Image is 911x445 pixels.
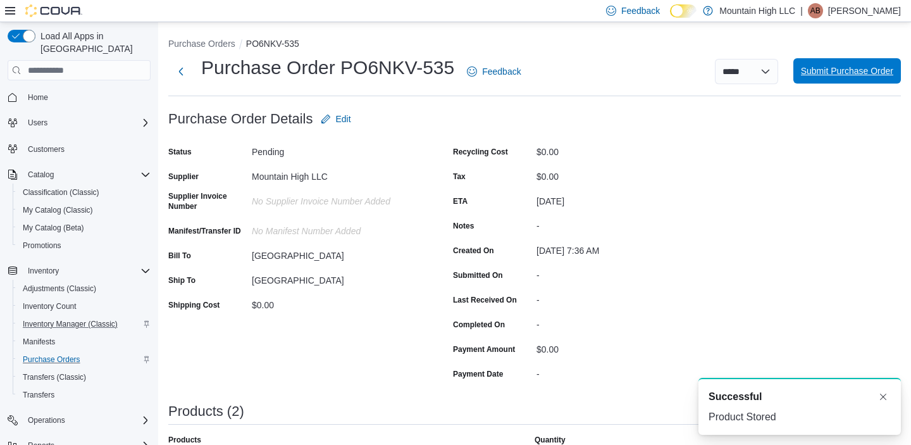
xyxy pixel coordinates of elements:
span: Classification (Classic) [18,185,151,200]
span: Inventory Manager (Classic) [23,319,118,329]
a: My Catalog (Beta) [18,220,89,235]
button: My Catalog (Beta) [13,219,156,237]
div: - [536,364,706,379]
span: Transfers (Classic) [23,372,86,382]
span: Transfers [23,390,54,400]
button: Submit Purchase Order [793,58,901,84]
button: PO6NKV-535 [246,39,299,49]
button: Home [3,88,156,106]
span: Purchase Orders [18,352,151,367]
span: Customers [28,144,65,154]
div: [GEOGRAPHIC_DATA] [252,270,421,285]
a: Promotions [18,238,66,253]
button: Purchase Orders [13,351,156,368]
label: Tax [453,172,466,182]
span: Submit Purchase Order [801,65,893,77]
span: Feedback [621,4,660,17]
span: Classification (Classic) [23,187,99,197]
div: No Manifest Number added [252,221,421,236]
span: Inventory Count [18,299,151,314]
button: Transfers [13,386,156,404]
label: Ship To [168,275,195,285]
div: [GEOGRAPHIC_DATA] [252,246,421,261]
span: Home [28,92,48,103]
span: Purchase Orders [23,354,80,365]
h1: Purchase Order PO6NKV-535 [201,55,454,80]
div: $0.00 [536,166,706,182]
button: Dismiss toast [876,389,891,404]
span: Edit [336,113,351,125]
span: My Catalog (Classic) [23,205,93,215]
span: Inventory [23,263,151,279]
span: Transfers [18,387,151,403]
button: Operations [3,411,156,429]
button: Manifests [13,333,156,351]
div: Notification [709,389,891,404]
label: Completed On [453,320,505,330]
span: Feedback [482,65,521,78]
button: Purchase Orders [168,39,235,49]
span: Customers [23,141,151,156]
button: Transfers (Classic) [13,368,156,386]
span: My Catalog (Beta) [18,220,151,235]
div: [DATE] 7:36 AM [536,241,706,256]
div: No Supplier Invoice Number added [252,191,421,206]
div: $0.00 [536,339,706,354]
span: Catalog [28,170,54,180]
div: - [536,290,706,305]
a: Transfers (Classic) [18,370,91,385]
label: Manifest/Transfer ID [168,226,241,236]
button: Customers [3,139,156,158]
div: Product Stored [709,410,891,425]
label: Quantity [535,435,566,445]
a: Inventory Manager (Classic) [18,317,123,332]
span: Successful [709,389,762,404]
label: Products [168,435,201,445]
button: Catalog [3,166,156,184]
a: Manifests [18,334,60,349]
span: Manifests [23,337,55,347]
label: Shipping Cost [168,300,220,310]
span: Inventory Manager (Classic) [18,317,151,332]
div: Pending [252,142,421,157]
label: Supplier Invoice Number [168,191,247,211]
p: | [800,3,803,18]
button: Classification (Classic) [13,184,156,201]
label: Created On [453,246,494,256]
div: [DATE] [536,191,706,206]
span: Manifests [18,334,151,349]
div: $0.00 [536,142,706,157]
h3: Purchase Order Details [168,111,313,127]
span: Promotions [23,241,61,251]
a: Customers [23,142,70,157]
button: Promotions [13,237,156,254]
button: Operations [23,413,70,428]
button: Inventory [23,263,64,279]
a: Inventory Count [18,299,82,314]
a: Transfers [18,387,59,403]
input: Dark Mode [670,4,697,18]
button: Inventory Count [13,298,156,315]
img: Cova [25,4,82,17]
button: Edit [316,106,356,132]
button: My Catalog (Classic) [13,201,156,219]
a: Adjustments (Classic) [18,281,101,296]
button: Users [3,114,156,132]
label: Recycling Cost [453,147,508,157]
label: ETA [453,196,468,206]
span: Promotions [18,238,151,253]
label: Bill To [168,251,191,261]
a: Home [23,90,53,105]
span: Transfers (Classic) [18,370,151,385]
a: My Catalog (Classic) [18,203,98,218]
span: Load All Apps in [GEOGRAPHIC_DATA] [35,30,151,55]
span: Home [23,89,151,105]
div: - [536,265,706,280]
div: - [536,315,706,330]
div: $0.00 [252,295,421,310]
label: Last Received On [453,295,517,305]
a: Feedback [462,59,526,84]
span: Catalog [23,167,151,182]
span: My Catalog (Beta) [23,223,84,233]
span: My Catalog (Classic) [18,203,151,218]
